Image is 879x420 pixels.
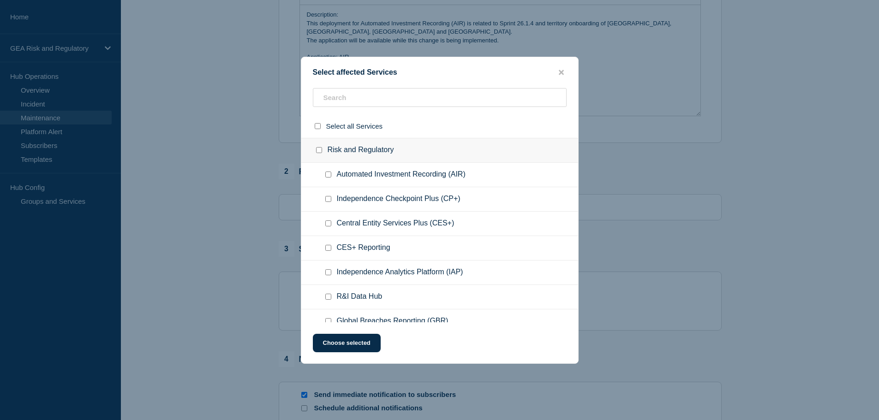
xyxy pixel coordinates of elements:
span: Select all Services [326,122,383,130]
div: Risk and Regulatory [301,138,578,163]
div: Select affected Services [301,68,578,77]
input: Search [313,88,567,107]
input: Risk and Regulatory checkbox [316,147,322,153]
span: R&I Data Hub [337,292,383,302]
input: Independence Checkpoint Plus (CP+) checkbox [325,196,331,202]
span: Independence Analytics Platform (IAP) [337,268,463,277]
span: CES+ Reporting [337,243,390,253]
input: Automated Investment Recording (AIR) checkbox [325,172,331,177]
span: Global Breaches Reporting (GBR) [337,317,448,326]
button: Choose selected [313,334,381,352]
input: Independence Analytics Platform (IAP) checkbox [325,269,331,275]
span: Central Entity Services Plus (CES+) [337,219,454,228]
input: Central Entity Services Plus (CES+) checkbox [325,220,331,226]
input: Global Breaches Reporting (GBR) checkbox [325,318,331,324]
span: Automated Investment Recording (AIR) [337,170,466,179]
input: select all checkbox [315,123,321,129]
input: CES+ Reporting checkbox [325,245,331,251]
span: Independence Checkpoint Plus (CP+) [337,195,460,204]
button: close button [556,68,567,77]
input: R&I Data Hub checkbox [325,294,331,300]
